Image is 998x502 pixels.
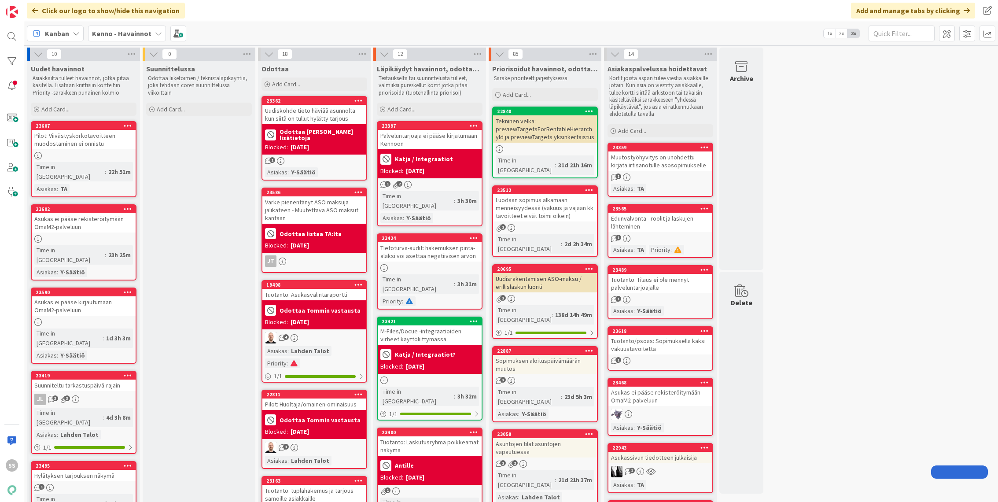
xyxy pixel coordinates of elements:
[289,167,318,177] div: Y-Säätiö
[500,460,506,466] span: 2
[612,267,712,273] div: 23489
[277,49,292,59] span: 18
[378,242,482,262] div: Tietoturva-audit: hakemuksen pinta-alaksi voi asettaa negatiivisen arvon
[378,409,482,420] div: 1/1
[380,473,403,482] div: Blocked:
[493,107,597,143] div: 22840Tekninen velka: previewTargetsForRentableHierarchyId ja previewTargets yksinkertaistus
[608,274,712,293] div: Tuotanto: Tilaus ei ole mennyt palveluntarjoajalle
[378,130,482,149] div: Palveluntarjoaja ei pääse kirjatumaan Kennoon
[608,205,712,213] div: 23565
[635,423,664,432] div: Y-Säätiö
[262,105,366,124] div: Uudiskohde tieto häviää asunnolta kun siitä on tullut hylätty tarjous
[496,305,552,325] div: Time in [GEOGRAPHIC_DATA]
[34,162,105,181] div: Time in [GEOGRAPHIC_DATA]
[287,358,288,368] span: :
[32,442,136,453] div: 1/1
[496,155,555,175] div: Time in [GEOGRAPHIC_DATA]
[266,478,366,484] div: 23163
[266,282,366,288] div: 19498
[32,296,136,316] div: Asukas ei pääse kirjautumaan OmaM2-palveluun
[162,49,177,59] span: 0
[291,241,309,250] div: [DATE]
[556,475,594,485] div: 21d 21h 37m
[608,213,712,232] div: Edunvalvonta - roolit ja laskujen lähteminen
[34,408,103,427] div: Time in [GEOGRAPHIC_DATA]
[403,213,404,223] span: :
[553,310,594,320] div: 138d 14h 49m
[265,346,287,356] div: Asiakas
[57,430,58,439] span: :
[380,296,402,306] div: Priority
[518,409,519,419] span: :
[36,289,136,295] div: 23590
[454,391,455,401] span: :
[633,480,635,490] span: :
[562,239,594,249] div: 2d 2h 34m
[32,122,136,149] div: 23607Pilot: Viivästyskorkotavoitteen muodostaminen ei onnistu
[32,288,136,296] div: 23590
[380,166,403,176] div: Blocked:
[493,430,597,458] div: 23058Asuntojen tilat asuntojen vapautuessa
[395,462,414,469] b: Antille
[32,394,136,405] div: JL
[496,387,561,406] div: Time in [GEOGRAPHIC_DATA]
[104,333,133,343] div: 1d 3h 3m
[455,279,479,289] div: 3h 31m
[287,346,289,356] span: :
[519,492,562,502] div: Lahden Talot
[266,391,366,398] div: 22811
[612,206,712,212] div: 23565
[378,317,482,325] div: 23421
[52,395,58,401] span: 3
[649,245,670,255] div: Priority
[378,122,482,149] div: 23397Palveluntarjoaja ei pääse kirjatumaan Kennoon
[103,413,104,422] span: :
[41,105,70,113] span: Add Card...
[496,234,561,254] div: Time in [GEOGRAPHIC_DATA]
[611,306,633,316] div: Asiakas
[454,279,455,289] span: :
[382,235,482,241] div: 23424
[58,184,70,194] div: TA
[34,245,105,265] div: Time in [GEOGRAPHIC_DATA]
[556,160,594,170] div: 31d 21h 16m
[497,108,597,114] div: 22840
[289,456,331,465] div: Lahden Talot
[34,351,57,360] div: Asiakas
[500,295,506,301] span: 2
[406,362,424,371] div: [DATE]
[287,456,289,465] span: :
[36,373,136,379] div: 23419
[265,167,287,177] div: Asiakas
[34,430,57,439] div: Asiakas
[36,123,136,129] div: 23607
[635,245,646,255] div: TA
[389,410,398,419] span: 1 / 1
[33,75,135,96] p: Asiakkailta tulleet havainnot, jotka pitää käsitellä. Lisätään kriittisiin kortteihin Priority -s...
[633,306,635,316] span: :
[612,445,712,451] div: 22943
[262,281,366,300] div: 19498Tuotanto: Asukasvalintaraportti
[287,167,289,177] span: :
[43,443,52,452] span: 1 / 1
[512,460,518,466] span: 2
[378,122,482,130] div: 23397
[497,266,597,272] div: 20695
[623,49,638,59] span: 14
[378,325,482,345] div: M-Files/Docue -integraatioiden virheet käyttöliittymässä
[32,205,136,213] div: 23602
[34,184,57,194] div: Asiakas
[265,255,276,267] div: JT
[57,267,58,277] span: :
[608,266,712,293] div: 23489Tuotanto: Tilaus ei ole mennyt palveluntarjoajalle
[265,427,288,436] div: Blocked:
[562,392,594,402] div: 23d 5h 3m
[262,391,366,410] div: 22811Pilot: Huoltaja/omainen-ominaisuus
[377,64,482,73] span: Läpikäydyt havainnot, odottaa priorisointia
[32,213,136,233] div: Asukas ei pääse rekisteröitymään OmaM2-palveluun
[262,281,366,289] div: 19498
[493,273,597,292] div: Uudisrakentamisen ASO-maksu / erillislaskun luonti
[265,332,276,343] img: TM
[608,205,712,232] div: 23565Edunvalvonta - roolit ja laskujen lähteminen
[635,480,646,490] div: TA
